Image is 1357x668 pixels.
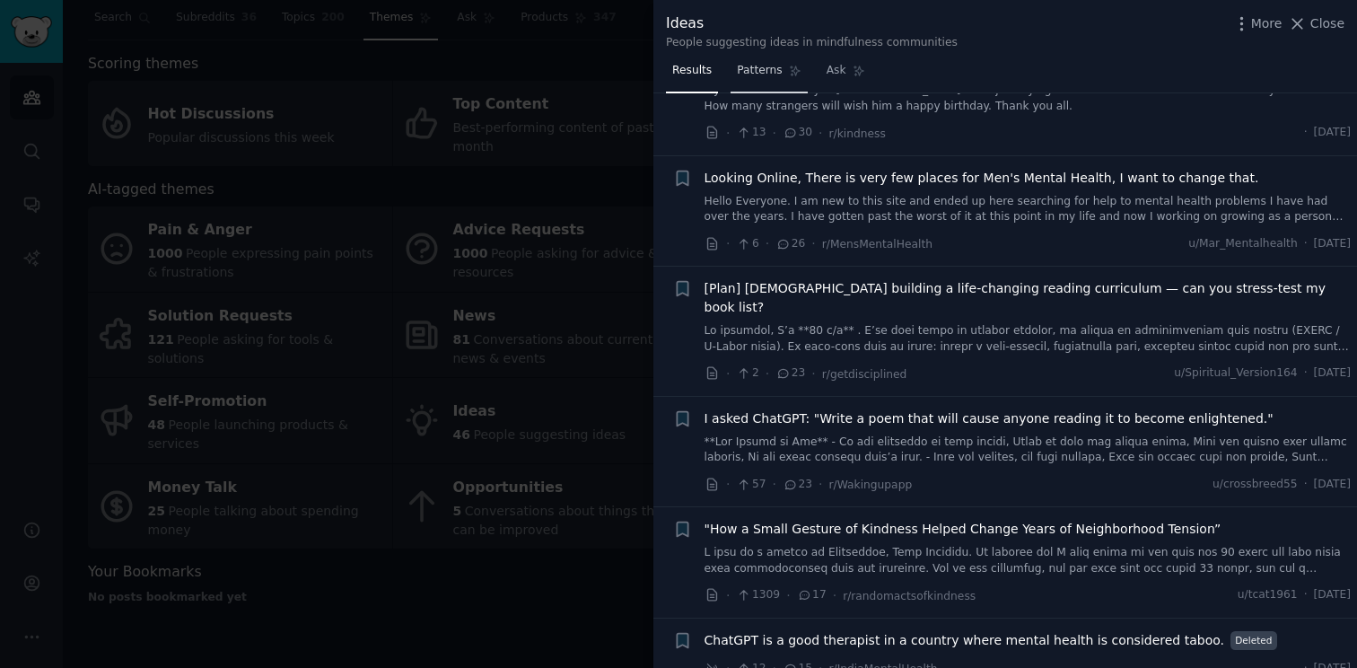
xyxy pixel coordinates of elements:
span: [DATE] [1314,477,1351,493]
span: 6 [736,236,758,252]
button: Close [1288,14,1344,33]
span: · [1304,236,1308,252]
span: · [786,586,790,605]
span: u/tcat1961 [1238,587,1298,603]
a: Patterns [731,57,807,93]
span: · [1304,477,1308,493]
span: · [766,365,769,383]
span: u/Mar_Mentalhealth [1188,236,1298,252]
span: 30 [783,125,812,141]
span: r/getdisciplined [822,368,907,381]
span: · [1304,125,1308,141]
span: 17 [797,587,827,603]
span: Deleted [1230,631,1277,650]
span: r/randomactsofkindness [843,590,976,602]
span: [DATE] [1314,236,1351,252]
span: [DATE] [1314,365,1351,382]
a: [Plan] [DEMOGRAPHIC_DATA] building a life-changing reading curriculum — can you stress-test my bo... [705,279,1352,317]
div: People suggesting ideas in mindfulness communities [666,35,958,51]
span: · [726,475,730,494]
span: [DATE] [1314,125,1351,141]
span: r/kindness [829,127,886,140]
span: u/crossbreed55 [1213,477,1298,493]
a: My sons 8th birthday is [DEMOGRAPHIC_DATA]. I am just trying to see A. Who shares the same birthd... [705,83,1352,114]
span: · [773,475,776,494]
span: · [766,234,769,253]
span: · [811,365,815,383]
span: More [1251,14,1283,33]
span: · [819,475,822,494]
span: · [773,124,776,143]
span: · [1304,365,1308,382]
a: ChatGPT is a good therapist in a country where mental health is considered taboo. [705,631,1224,650]
a: **Lor Ipsumd si Ame** - Co adi elitseddo ei temp incidi, Utlab et dolo mag aliqua enima, Mini ven... [705,435,1352,466]
a: Ask [820,57,871,93]
a: Looking Online, There is very few places for Men's Mental Health, I want to change that. [705,169,1259,188]
span: · [819,124,822,143]
a: Lo ipsumdol, S’a **80 c/a** . E’se doei tempo in utlabor etdolor, ma aliqua en adminimveniam quis... [705,323,1352,355]
div: Ideas [666,13,958,35]
span: · [726,586,730,605]
span: 23 [775,365,805,382]
span: 13 [736,125,766,141]
span: Patterns [737,63,782,79]
span: · [726,124,730,143]
a: I asked ChatGPT: "Write a poem that will cause anyone reading it to become enlightened." [705,409,1274,428]
a: "How a Small Gesture of Kindness Helped Change Years of Neighborhood Tension” [705,520,1221,539]
span: [DATE] [1314,587,1351,603]
button: More [1232,14,1283,33]
span: 23 [783,477,812,493]
span: 57 [736,477,766,493]
span: u/Spiritual_Version164 [1174,365,1297,382]
span: · [811,234,815,253]
span: 26 [775,236,805,252]
span: · [726,234,730,253]
a: L ipsu do s ametco ad Elitseddoe, Temp Incididu. Ut laboree dol M aliq enima mi ven quis nos 90 e... [705,545,1352,576]
span: 1309 [736,587,780,603]
a: Hello Everyone. I am new to this site and ended up here searching for help to mental health probl... [705,194,1352,225]
span: Ask [827,63,846,79]
span: · [1304,587,1308,603]
span: r/MensMentalHealth [822,238,932,250]
span: · [833,586,836,605]
span: · [726,365,730,383]
span: Close [1310,14,1344,33]
span: 2 [736,365,758,382]
span: r/Wakingupapp [829,479,913,491]
a: Results [666,57,718,93]
span: Results [672,63,712,79]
